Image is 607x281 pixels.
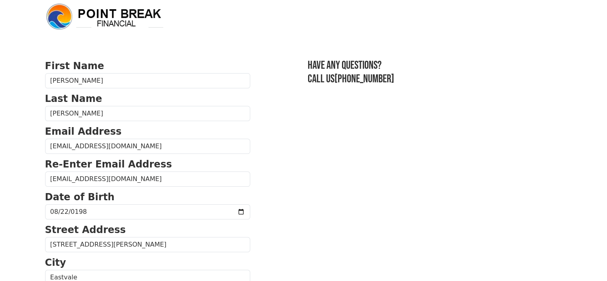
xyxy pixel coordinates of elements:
[45,191,115,203] strong: Date of Birth
[45,2,165,31] img: logo.png
[45,139,250,154] input: Email Address
[308,72,562,86] h3: Call us
[45,257,66,268] strong: City
[45,171,250,187] input: Re-Enter Email Address
[45,73,250,88] input: First Name
[45,224,126,235] strong: Street Address
[334,72,394,86] a: [PHONE_NUMBER]
[45,60,104,72] strong: First Name
[45,126,122,137] strong: Email Address
[45,93,102,104] strong: Last Name
[45,237,250,252] input: Street Address
[308,59,562,72] h3: Have any questions?
[45,106,250,121] input: Last Name
[45,159,172,170] strong: Re-Enter Email Address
